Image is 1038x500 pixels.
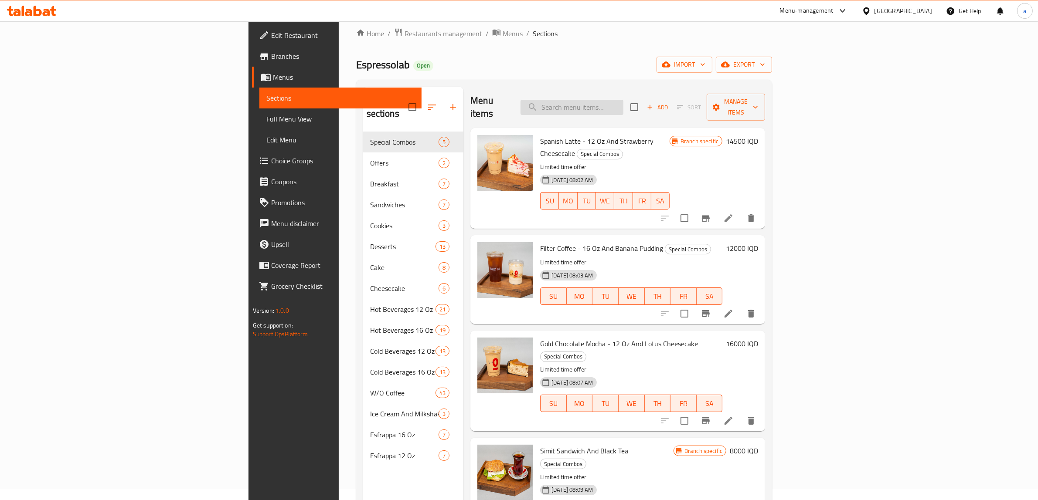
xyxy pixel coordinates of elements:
a: Menus [252,67,422,88]
span: import [664,59,705,70]
a: Coupons [252,171,422,192]
span: Restaurants management [405,28,482,39]
div: items [439,409,449,419]
span: 13 [436,368,449,376]
button: Branch-specific-item [695,303,716,324]
button: Branch-specific-item [695,208,716,229]
a: Choice Groups [252,150,422,171]
span: TH [648,290,667,303]
div: Cold Beverages 16 Oz13 [363,361,464,382]
button: TU [578,192,596,209]
span: Desserts [370,241,436,252]
span: Choice Groups [271,155,415,166]
li: / [526,28,529,39]
span: SU [544,195,555,207]
div: [GEOGRAPHIC_DATA] [875,6,932,16]
div: Sandwiches [370,199,439,210]
button: SA [697,395,723,412]
button: delete [741,208,762,229]
span: Special Combos [577,149,623,159]
button: WE [619,395,645,412]
div: Desserts13 [363,236,464,257]
p: Limited time offer [540,162,670,172]
span: Ice Cream And Milkshake [370,409,439,419]
span: 3 [439,410,449,418]
button: WE [619,287,645,305]
a: Branches [252,46,422,67]
div: Esfrappa 16 Oz7 [363,424,464,445]
div: Ice Cream And Milkshake3 [363,403,464,424]
div: Cake8 [363,257,464,278]
div: items [439,262,449,273]
span: export [723,59,765,70]
button: MO [559,192,577,209]
span: Esfrappa 12 Oz [370,450,439,461]
span: Edit Menu [266,135,415,145]
img: Gold Chocolate Mocha - 12 Oz And Lotus Cheesecake [477,338,533,393]
span: 1.0.0 [276,305,289,316]
span: 19 [436,326,449,334]
a: Menus [492,28,523,39]
span: 3 [439,222,449,230]
p: Limited time offer [540,472,674,483]
button: TH [645,395,671,412]
span: W/O Coffee [370,388,436,398]
div: items [439,199,449,210]
a: Upsell [252,234,422,255]
div: Special Combos [665,244,711,254]
h2: Menu items [470,94,510,120]
button: WE [596,192,614,209]
span: TU [596,397,615,410]
span: Menus [273,72,415,82]
div: items [436,241,449,252]
button: delete [741,410,762,431]
button: import [657,57,712,73]
div: items [436,346,449,356]
span: 7 [439,180,449,188]
nav: breadcrumb [356,28,773,39]
button: export [716,57,772,73]
span: Sort sections [422,97,442,118]
span: Cake [370,262,439,273]
button: SU [540,287,566,305]
div: Cheesecake6 [363,278,464,299]
input: search [521,100,623,115]
span: Gold Chocolate Mocha - 12 Oz And Lotus Cheesecake [540,337,698,350]
span: Special Combos [370,137,439,147]
span: 7 [439,201,449,209]
span: [DATE] 08:03 AM [548,271,596,280]
button: SU [540,192,559,209]
span: Manage items [714,96,758,118]
div: Special Combos [540,459,586,469]
a: Edit menu item [723,416,734,426]
span: Select all sections [403,98,422,116]
span: WE [622,397,641,410]
span: [DATE] 08:07 AM [548,378,596,387]
span: Cookies [370,220,439,231]
span: Menus [503,28,523,39]
span: [DATE] 08:09 AM [548,486,596,494]
div: items [439,137,449,147]
a: Grocery Checklist [252,276,422,297]
span: SA [700,397,719,410]
span: a [1023,6,1026,16]
span: Special Combos [665,244,711,254]
span: 8 [439,264,449,272]
div: items [439,429,449,440]
span: FR [674,397,693,410]
div: Menu-management [780,6,834,16]
span: Select to update [675,412,694,430]
span: MO [562,195,574,207]
span: 13 [436,347,449,355]
span: Simit Sandwich And Black Tea [540,444,628,457]
span: Branch specific [677,137,722,145]
li: / [486,28,489,39]
p: Limited time offer [540,257,722,268]
a: Promotions [252,192,422,213]
span: 7 [439,452,449,460]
